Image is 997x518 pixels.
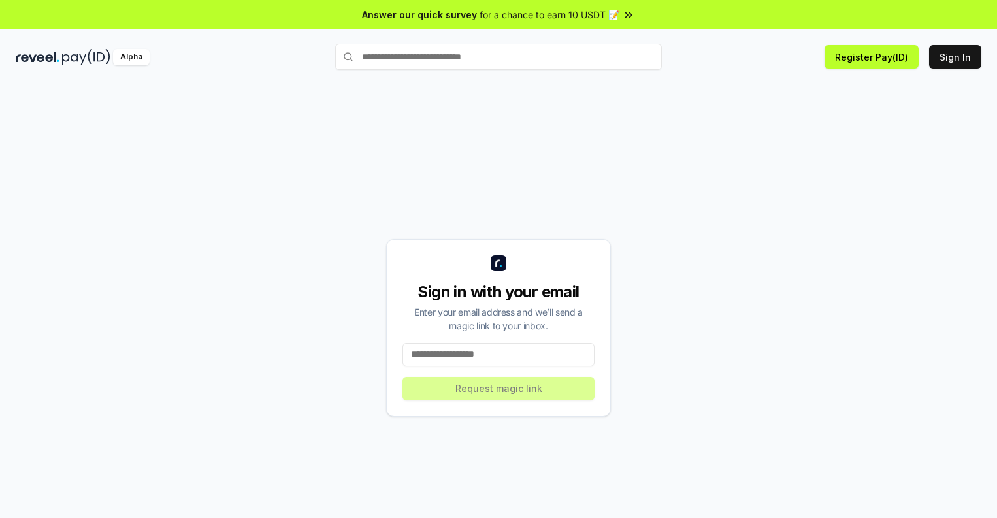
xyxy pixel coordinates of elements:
img: pay_id [62,49,110,65]
div: Alpha [113,49,150,65]
img: logo_small [491,255,506,271]
button: Register Pay(ID) [825,45,919,69]
button: Sign In [929,45,981,69]
div: Enter your email address and we’ll send a magic link to your inbox. [402,305,595,332]
span: Answer our quick survey [362,8,477,22]
span: for a chance to earn 10 USDT 📝 [480,8,619,22]
div: Sign in with your email [402,282,595,302]
img: reveel_dark [16,49,59,65]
